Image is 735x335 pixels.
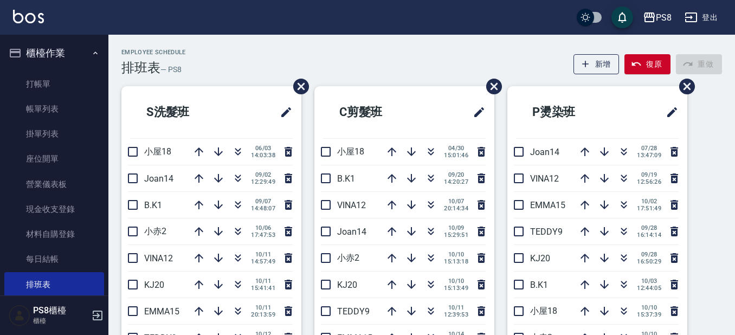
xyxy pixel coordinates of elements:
button: 新增 [573,54,620,74]
span: 10/11 [251,251,275,258]
span: 14:48:07 [251,205,275,212]
span: 15:29:51 [444,231,468,239]
span: 09/07 [251,198,275,205]
a: 排班表 [4,272,104,297]
a: 材料自購登錄 [4,222,104,247]
span: Joan14 [530,147,559,157]
h2: S洗髮班 [130,93,240,132]
h2: P燙染班 [516,93,626,132]
span: 09/20 [444,171,468,178]
span: 10/06 [251,224,275,231]
span: 15:37:39 [637,311,661,318]
span: 10/11 [251,278,275,285]
span: 09/02 [251,171,275,178]
img: Logo [13,10,44,23]
span: VINA12 [144,253,173,263]
button: 復原 [624,54,670,74]
span: 15:41:41 [251,285,275,292]
h2: Employee Schedule [121,49,186,56]
span: 20:13:59 [251,311,275,318]
span: 小屋18 [337,146,364,157]
a: 掛單列表 [4,121,104,146]
span: 04/30 [444,145,468,152]
button: PS8 [639,7,676,29]
span: 09/28 [637,251,661,258]
span: 06/03 [251,145,275,152]
span: B.K1 [144,200,162,210]
span: KJ20 [530,253,550,263]
span: Joan14 [144,173,173,184]
span: 15:13:18 [444,258,468,265]
a: 每日結帳 [4,247,104,272]
span: B.K1 [337,173,355,184]
button: save [611,7,633,28]
span: 15:01:46 [444,152,468,159]
span: 09/19 [637,171,661,178]
span: 09/28 [637,224,661,231]
span: 17:51:49 [637,205,661,212]
button: 登出 [680,8,722,28]
span: KJ20 [337,280,357,290]
span: B.K1 [530,280,548,290]
span: EMMA15 [144,306,179,317]
span: 16:14:14 [637,231,661,239]
span: 10/02 [637,198,661,205]
h6: — PS8 [160,64,182,75]
p: 櫃檯 [33,316,88,326]
span: 刪除班表 [478,70,504,102]
a: 營業儀表板 [4,172,104,197]
span: EMMA15 [530,200,565,210]
h2: C剪髮班 [323,93,433,132]
div: PS8 [656,11,672,24]
span: 14:03:38 [251,152,275,159]
span: 10/09 [444,224,468,231]
span: 14:57:49 [251,258,275,265]
span: 修改班表的標題 [659,99,679,125]
span: 10/03 [637,278,661,285]
span: VINA12 [337,200,366,210]
span: 15:13:49 [444,285,468,292]
span: 刪除班表 [285,70,311,102]
span: 20:14:34 [444,205,468,212]
button: 櫃檯作業 [4,39,104,67]
span: 小屋18 [530,306,557,316]
a: 帳單列表 [4,96,104,121]
span: 12:56:26 [637,178,661,185]
a: 打帳單 [4,72,104,96]
img: Person [9,305,30,326]
span: 10/07 [444,198,468,205]
span: 10/11 [251,304,275,311]
span: KJ20 [144,280,164,290]
span: TEDDY9 [337,306,370,317]
span: 12:39:53 [444,311,468,318]
span: 12:29:49 [251,178,275,185]
span: 10/10 [444,278,468,285]
span: VINA12 [530,173,559,184]
a: 現金收支登錄 [4,197,104,222]
span: 10/10 [637,304,661,311]
h3: 排班表 [121,60,160,75]
span: 12:44:05 [637,285,661,292]
span: 小赤2 [337,253,359,263]
span: 刪除班表 [671,70,697,102]
span: 10/11 [444,304,468,311]
span: 16:50:29 [637,258,661,265]
span: 14:20:27 [444,178,468,185]
span: 小屋18 [144,146,171,157]
span: 10/10 [444,251,468,258]
span: 13:47:09 [637,152,661,159]
a: 座位開單 [4,146,104,171]
span: 小赤2 [144,226,166,236]
span: 修改班表的標題 [273,99,293,125]
span: TEDDY9 [530,227,563,237]
h5: PS8櫃檯 [33,305,88,316]
span: Joan14 [337,227,366,237]
span: 17:47:53 [251,231,275,239]
span: 07/28 [637,145,661,152]
span: 修改班表的標題 [466,99,486,125]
